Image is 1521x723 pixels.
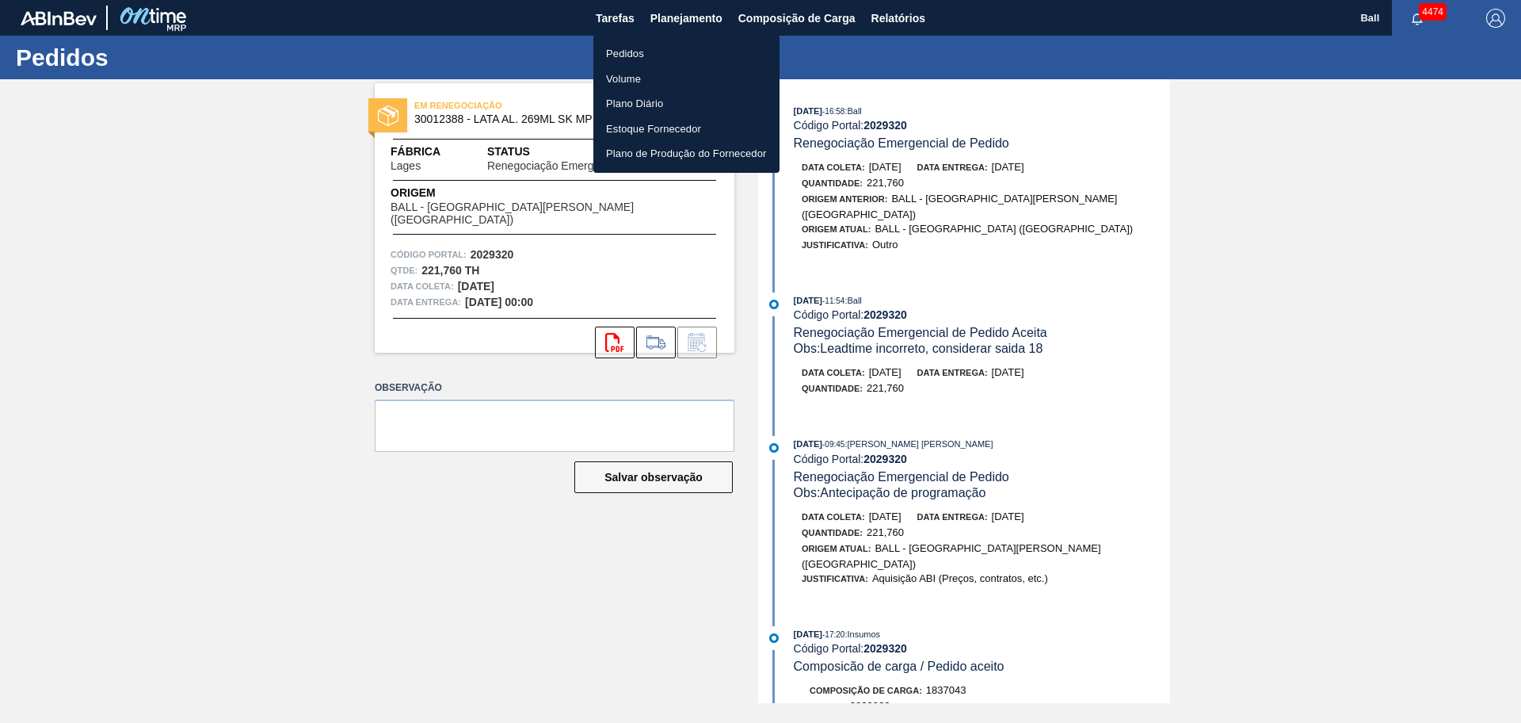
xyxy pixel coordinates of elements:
a: Estoque Fornecedor [593,117,780,142]
a: Pedidos [593,41,780,67]
a: Volume [593,67,780,92]
a: Plano Diário [593,91,780,117]
a: Plano de Produção do Fornecedor [593,141,780,166]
